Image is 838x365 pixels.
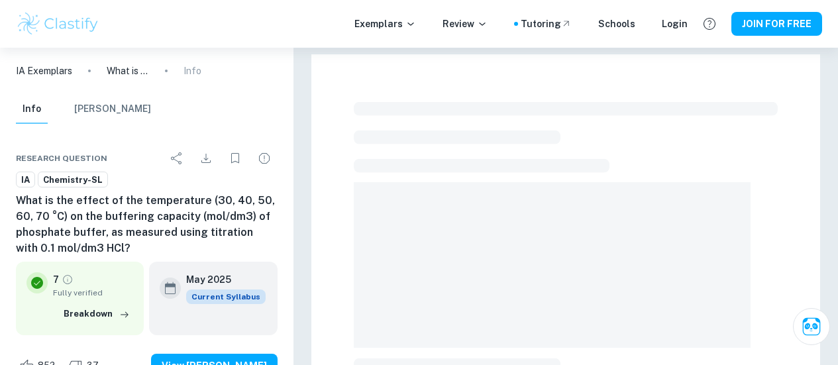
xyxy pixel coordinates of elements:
img: Clastify logo [16,11,100,37]
p: Review [443,17,488,31]
button: Info [16,95,48,124]
p: Exemplars [354,17,416,31]
p: What is the effect of the temperature (30, 40, 50, 60, 70 °C) on the buffering capacity (mol/dm3)... [107,64,149,78]
h6: What is the effect of the temperature (30, 40, 50, 60, 70 °C) on the buffering capacity (mol/dm3)... [16,193,278,256]
div: Bookmark [222,145,248,172]
a: Tutoring [521,17,572,31]
p: 7 [53,272,59,287]
button: Help and Feedback [698,13,721,35]
div: Report issue [251,145,278,172]
button: Breakdown [60,304,133,324]
a: Chemistry-SL [38,172,108,188]
span: Fully verified [53,287,133,299]
a: Grade fully verified [62,274,74,286]
a: Schools [598,17,635,31]
div: Share [164,145,190,172]
span: Current Syllabus [186,289,266,304]
h6: May 2025 [186,272,255,287]
p: Info [183,64,201,78]
a: IA Exemplars [16,64,72,78]
button: JOIN FOR FREE [731,12,822,36]
button: Ask Clai [793,308,830,345]
a: Login [662,17,688,31]
button: [PERSON_NAME] [74,95,151,124]
div: Download [193,145,219,172]
span: Chemistry-SL [38,174,107,187]
span: Research question [16,152,107,164]
div: This exemplar is based on the current syllabus. Feel free to refer to it for inspiration/ideas wh... [186,289,266,304]
a: IA [16,172,35,188]
span: IA [17,174,34,187]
